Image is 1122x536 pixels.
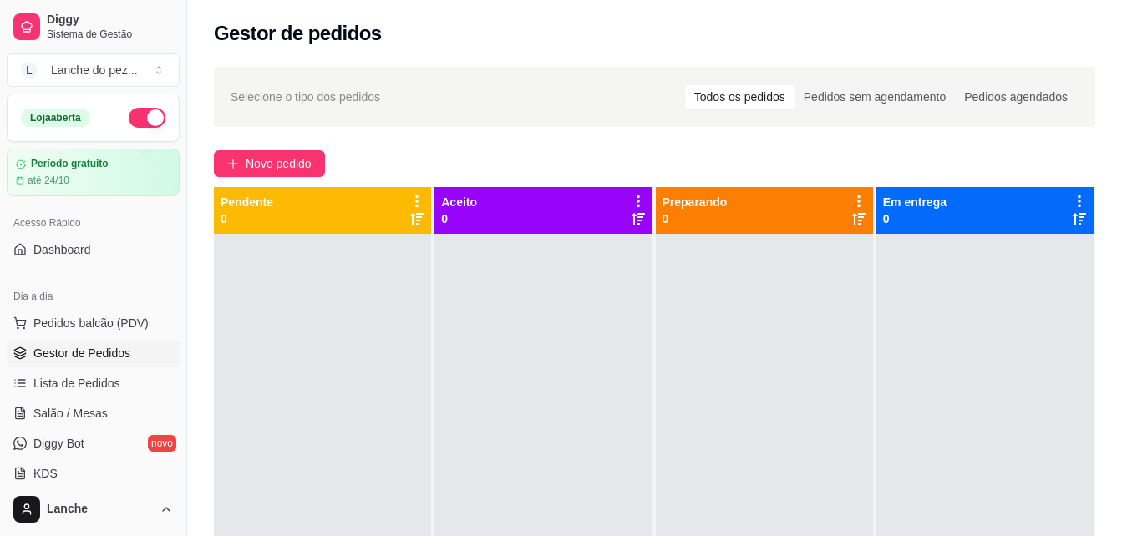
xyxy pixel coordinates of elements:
button: Lanche [7,489,180,529]
span: Diggy [47,13,173,28]
p: Aceito [441,194,477,210]
p: Em entrega [883,194,947,210]
span: L [21,62,38,78]
article: Período gratuito [31,158,109,170]
div: Todos os pedidos [685,85,795,109]
span: Lanche [47,502,153,517]
span: plus [227,158,239,169]
div: Pedidos agendados [955,85,1077,109]
div: Dia a dia [7,283,180,310]
button: Pedidos balcão (PDV) [7,310,180,336]
a: DiggySistema de Gestão [7,7,180,47]
h2: Gestor de pedidos [214,20,382,47]
span: KDS [33,465,58,482]
a: Diggy Botnovo [7,430,180,457]
a: Dashboard [7,236,180,263]
p: 0 [221,210,273,227]
article: até 24/10 [28,174,69,187]
div: Lanche do pez ... [51,62,138,78]
span: Diggy Bot [33,435,84,452]
span: Gestor de Pedidos [33,345,130,362]
div: Pedidos sem agendamento [795,85,955,109]
span: Sistema de Gestão [47,28,173,41]
span: Novo pedido [246,154,312,173]
span: Lista de Pedidos [33,375,120,392]
button: Novo pedido [214,150,325,177]
span: Salão / Mesas [33,405,108,422]
p: Pendente [221,194,273,210]
a: Período gratuitoaté 24/10 [7,149,180,196]
p: 0 [883,210,947,227]
a: KDS [7,460,180,487]
a: Gestor de Pedidos [7,340,180,367]
a: Lista de Pedidos [7,370,180,397]
p: 0 [441,210,477,227]
a: Salão / Mesas [7,400,180,427]
button: Select a team [7,53,180,87]
div: Loja aberta [21,109,90,127]
p: 0 [663,210,728,227]
span: Pedidos balcão (PDV) [33,315,149,331]
button: Alterar Status [129,108,165,128]
div: Acesso Rápido [7,210,180,236]
p: Preparando [663,194,728,210]
span: Selecione o tipo dos pedidos [231,88,380,106]
span: Dashboard [33,241,91,258]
